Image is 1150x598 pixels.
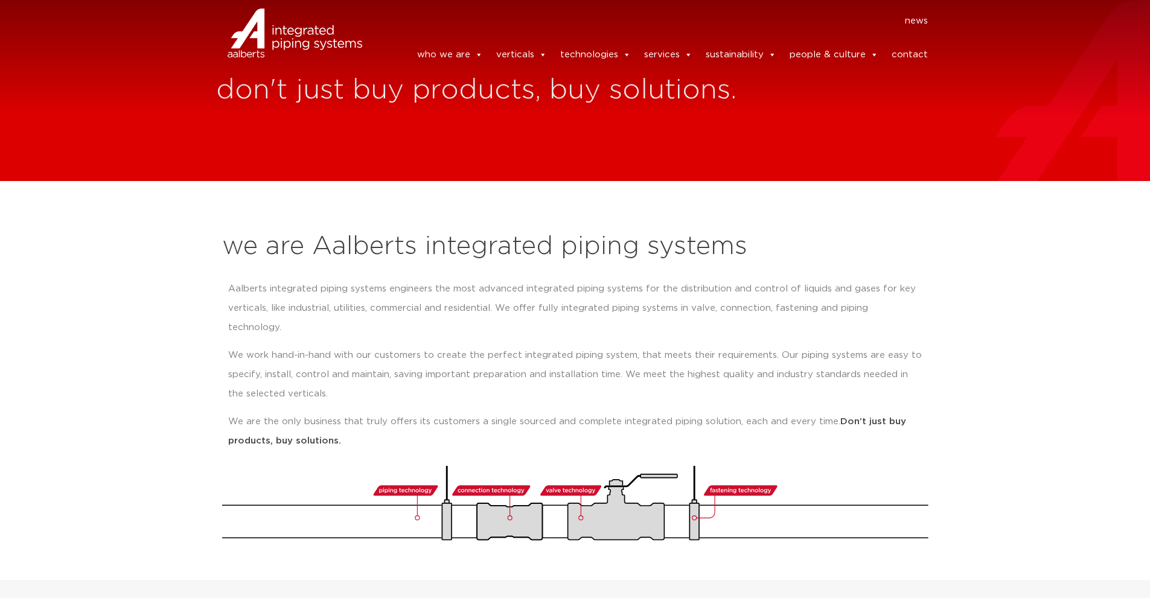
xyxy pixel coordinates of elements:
[644,43,692,67] a: services
[228,346,922,404] p: We work hand-in-hand with our customers to create the perfect integrated piping system, that meet...
[560,43,631,67] a: technologies
[380,11,928,31] nav: Menu
[892,43,928,67] a: contact
[228,412,922,451] p: We are the only business that truly offers its customers a single sourced and complete integrated...
[417,43,483,67] a: who we are
[496,43,547,67] a: verticals
[790,43,878,67] a: people & culture
[905,11,928,31] a: news
[228,279,922,337] p: Aalberts integrated piping systems engineers the most advanced integrated piping systems for the ...
[222,232,928,261] h2: we are Aalberts integrated piping systems
[706,43,776,67] a: sustainability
